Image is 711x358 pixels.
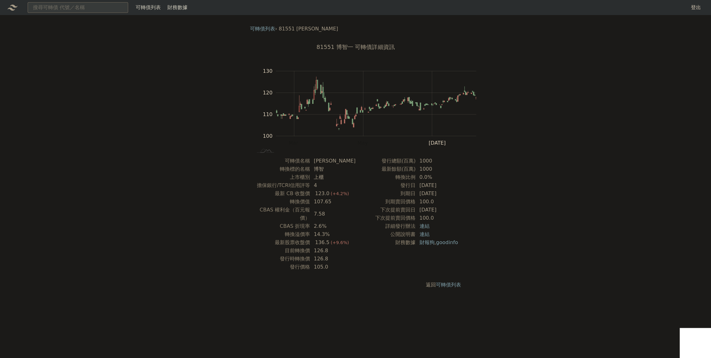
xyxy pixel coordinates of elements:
td: 發行日 [355,181,415,190]
td: 博智 [310,165,355,173]
a: 連結 [419,231,429,237]
td: 126.8 [310,247,355,255]
td: CBAS 權利金（百元報價） [252,206,310,222]
td: 126.8 [310,255,355,263]
tspan: 110 [263,111,273,117]
tspan: May [357,140,368,146]
g: Chart [259,68,486,146]
tspan: 130 [263,68,273,74]
td: 14.3% [310,230,355,238]
tspan: [DATE] [429,140,446,146]
td: 發行時轉換價 [252,255,310,263]
td: 最新餘額(百萬) [355,165,415,173]
li: 81551 [PERSON_NAME] [279,25,338,33]
div: 123.0 [314,190,331,198]
td: 下次提前賣回日 [355,206,415,214]
td: 最新 CB 收盤價 [252,190,310,198]
td: CBAS 折現率 [252,222,310,230]
td: 發行總額(百萬) [355,157,415,165]
tspan: 100 [263,133,273,139]
td: 1000 [415,165,459,173]
a: 登出 [686,3,706,13]
td: 轉換比例 [355,173,415,181]
a: 可轉債列表 [250,26,275,32]
li: › [250,25,277,33]
a: 財報狗 [419,239,434,245]
td: 2.6% [310,222,355,230]
td: 到期日 [355,190,415,198]
td: [DATE] [415,190,459,198]
td: 7.58 [310,206,355,222]
td: [PERSON_NAME] [310,157,355,165]
td: 發行價格 [252,263,310,271]
td: 轉換價值 [252,198,310,206]
td: 107.65 [310,198,355,206]
td: 財務數據 [355,238,415,247]
tspan: 120 [263,90,273,96]
td: [DATE] [415,181,459,190]
td: 105.0 [310,263,355,271]
a: 財務數據 [167,4,187,10]
td: 轉換標的名稱 [252,165,310,173]
td: 1000 [415,157,459,165]
td: 上市櫃別 [252,173,310,181]
a: 連結 [419,223,429,229]
td: 100.0 [415,214,459,222]
input: 搜尋可轉債 代號／名稱 [28,2,128,13]
td: 0.0% [415,173,459,181]
td: 轉換溢價率 [252,230,310,238]
td: [DATE] [415,206,459,214]
div: 136.5 [314,238,331,247]
td: 下次提前賣回價格 [355,214,415,222]
td: 擔保銀行/TCRI信用評等 [252,181,310,190]
a: 可轉債列表 [436,282,461,288]
span: (+4.2%) [331,191,349,196]
p: 返回 [245,281,466,289]
h1: 81551 博智一 可轉債詳細資訊 [245,43,466,51]
td: 詳細發行辦法 [355,222,415,230]
td: 可轉債名稱 [252,157,310,165]
iframe: Chat Widget [680,328,711,358]
a: 可轉債列表 [136,4,161,10]
tspan: Mar [289,140,298,146]
td: 最新股票收盤價 [252,238,310,247]
td: , [415,238,459,247]
td: 4 [310,181,355,190]
td: 目前轉換價 [252,247,310,255]
a: goodinfo [436,239,458,245]
td: 100.0 [415,198,459,206]
td: 到期賣回價格 [355,198,415,206]
span: (+9.6%) [331,240,349,245]
td: 上櫃 [310,173,355,181]
td: 公開說明書 [355,230,415,238]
